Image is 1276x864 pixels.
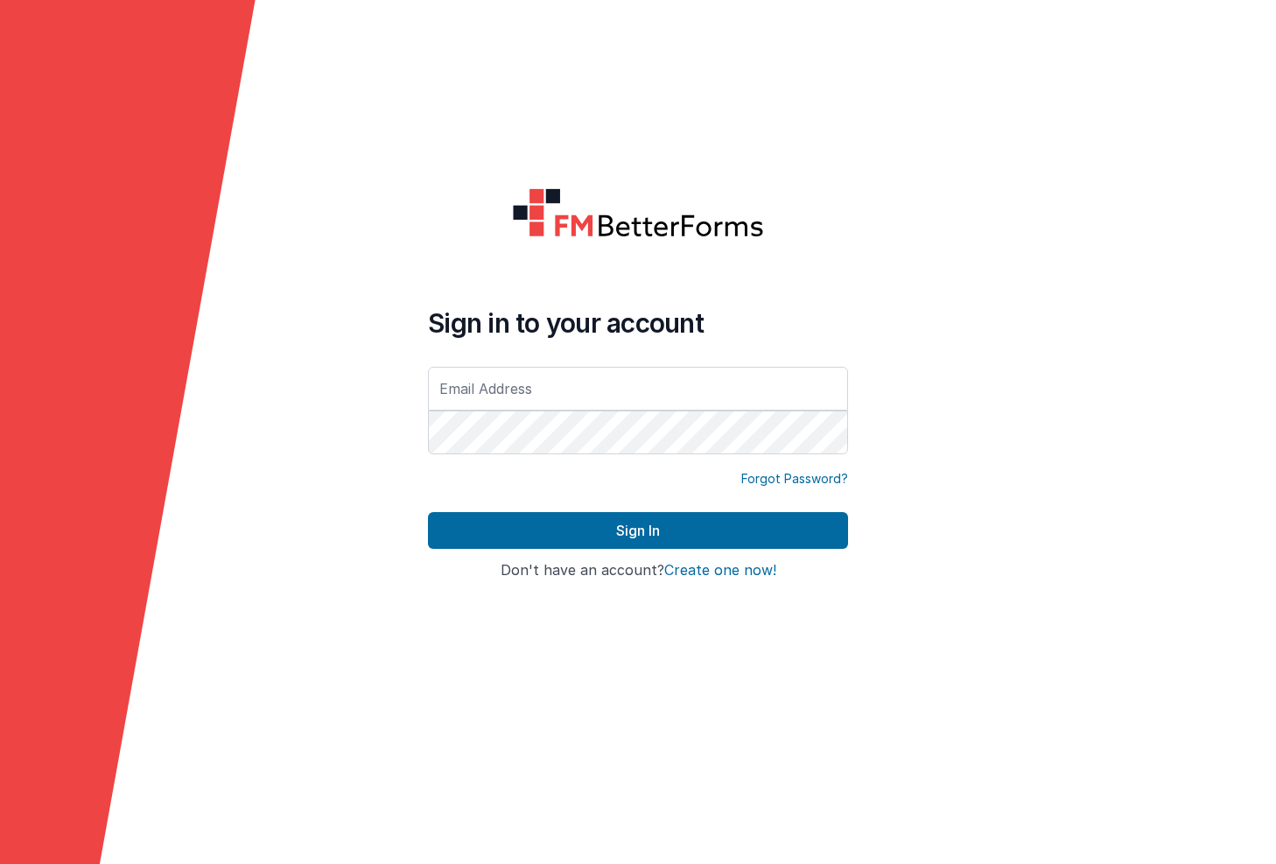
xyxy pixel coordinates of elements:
h4: Sign in to your account [428,307,848,339]
a: Forgot Password? [741,470,848,488]
h4: Don't have an account? [428,563,848,579]
button: Create one now! [664,563,776,579]
button: Sign In [428,512,848,549]
input: Email Address [428,367,848,411]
